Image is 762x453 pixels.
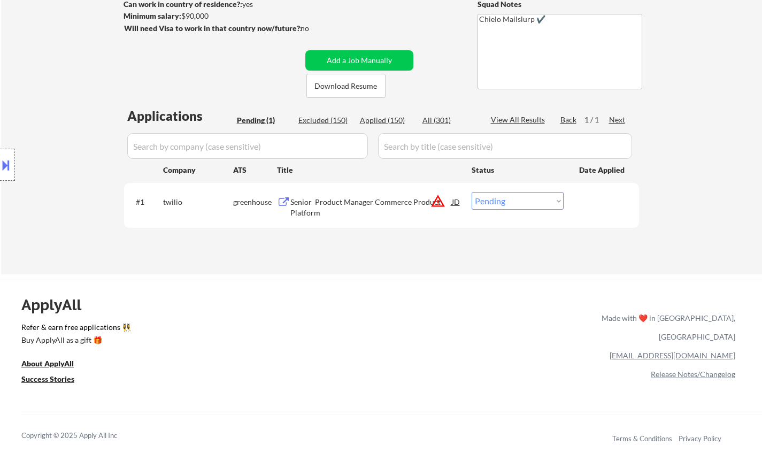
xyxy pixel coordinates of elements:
[21,296,94,314] div: ApplyAll
[679,434,721,443] a: Privacy Policy
[301,23,331,34] div: no
[21,324,378,335] a: Refer & earn free applications 👯‍♀️
[290,197,452,218] div: Senior Product Manager Commerce Product Platform
[609,114,626,125] div: Next
[233,165,277,175] div: ATS
[163,197,233,208] div: twilio
[21,359,74,368] u: About ApplyAll
[651,370,735,379] a: Release Notes/Changelog
[422,115,476,126] div: All (301)
[610,351,735,360] a: [EMAIL_ADDRESS][DOMAIN_NAME]
[233,197,277,208] div: greenhouse
[298,115,352,126] div: Excluded (150)
[124,24,302,33] strong: Will need Visa to work in that country now/future?:
[612,434,672,443] a: Terms & Conditions
[472,160,564,179] div: Status
[163,165,233,175] div: Company
[584,114,609,125] div: 1 / 1
[127,133,368,159] input: Search by company (case sensitive)
[21,374,89,387] a: Success Stories
[21,336,128,344] div: Buy ApplyAll as a gift 🎁
[21,335,128,348] a: Buy ApplyAll as a gift 🎁
[597,309,735,346] div: Made with ❤️ in [GEOGRAPHIC_DATA], [GEOGRAPHIC_DATA]
[579,165,626,175] div: Date Applied
[430,194,445,209] button: warning_amber
[21,358,89,372] a: About ApplyAll
[237,115,290,126] div: Pending (1)
[360,115,413,126] div: Applied (150)
[491,114,548,125] div: View All Results
[124,11,302,21] div: $90,000
[306,74,386,98] button: Download Resume
[378,133,632,159] input: Search by title (case sensitive)
[21,374,74,383] u: Success Stories
[451,192,461,211] div: JD
[124,11,181,20] strong: Minimum salary:
[21,431,144,441] div: Copyright © 2025 Apply All Inc
[560,114,578,125] div: Back
[277,165,461,175] div: Title
[305,50,413,71] button: Add a Job Manually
